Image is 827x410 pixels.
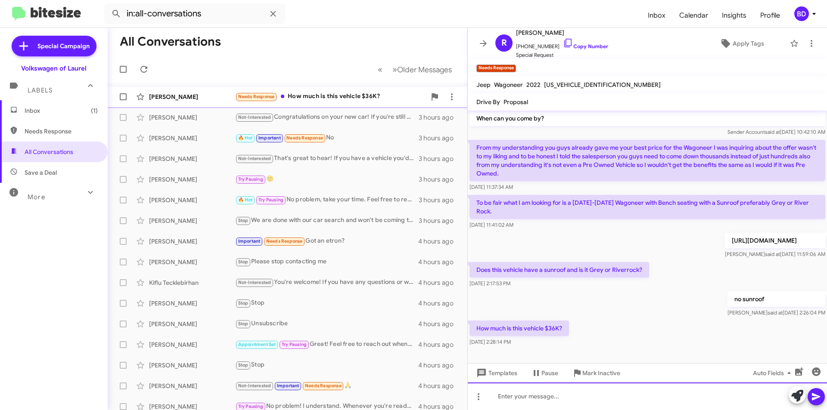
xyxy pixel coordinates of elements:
[794,6,809,21] div: BD
[149,320,235,328] div: [PERSON_NAME]
[305,383,342,388] span: Needs Response
[235,92,426,102] div: How much is this vehicle $36K?
[282,342,307,347] span: Try Pausing
[149,175,235,184] div: [PERSON_NAME]
[419,154,460,163] div: 3 hours ago
[149,382,235,390] div: [PERSON_NAME]
[787,6,818,21] button: BD
[238,321,249,327] span: Stop
[563,43,608,49] a: Copy Number
[469,195,825,219] p: To be fair what I am looking for is a [DATE]-[DATE] Wagoneer with Bench seating with a Sunroof pr...
[725,233,825,248] p: [URL][DOMAIN_NAME]
[501,36,507,50] span: R
[277,383,299,388] span: Important
[373,61,388,78] button: Previous
[235,112,419,122] div: Congratulations on your new car! If you're still considering selling your vehicle, when would you...
[418,382,460,390] div: 4 hours ago
[418,258,460,266] div: 4 hours ago
[149,340,235,349] div: [PERSON_NAME]
[746,365,801,381] button: Auto Fields
[418,278,460,287] div: 4 hours ago
[765,251,780,257] span: said at
[238,156,271,161] span: Not-Interested
[373,61,457,78] nav: Page navigation example
[149,92,235,101] div: [PERSON_NAME]
[258,135,281,141] span: Important
[235,133,419,143] div: No
[469,184,513,190] span: [DATE] 11:37:34 AM
[149,216,235,225] div: [PERSON_NAME]
[238,300,249,306] span: Stop
[516,51,608,59] span: Special Request
[418,340,460,349] div: 4 hours ago
[728,129,825,135] span: Sender Account [DATE] 10:42:10 AM
[753,3,787,28] a: Profile
[238,114,271,120] span: Not-Interested
[418,320,460,328] div: 4 hours ago
[541,365,558,381] span: Pause
[238,218,249,223] span: Stop
[235,236,418,246] div: Got an etron?
[387,61,457,78] button: Next
[266,238,303,244] span: Needs Response
[476,98,500,106] span: Drive By
[494,81,523,89] span: Wagoneer
[235,216,419,225] div: We are done with our car search and won't be coming to see more cars. Take us off your list. Thanks.
[235,381,418,391] div: 🙏
[238,362,249,368] span: Stop
[469,140,825,181] p: From my understanding you guys already gave me your best price for the Wagoneer I was inquiring a...
[733,36,764,51] span: Apply Tags
[120,35,221,49] h1: All Conversations
[397,65,452,74] span: Older Messages
[149,361,235,370] div: [PERSON_NAME]
[235,319,418,329] div: Unsubscribe
[524,365,565,381] button: Pause
[641,3,672,28] a: Inbox
[475,365,517,381] span: Templates
[149,299,235,308] div: [PERSON_NAME]
[149,258,235,266] div: [PERSON_NAME]
[753,365,794,381] span: Auto Fields
[419,216,460,225] div: 3 hours ago
[25,148,73,156] span: All Conversations
[238,238,261,244] span: Important
[238,404,263,409] span: Try Pausing
[697,36,786,51] button: Apply Tags
[238,176,263,182] span: Try Pausing
[715,3,753,28] span: Insights
[419,175,460,184] div: 3 hours ago
[565,365,627,381] button: Mark Inactive
[765,129,780,135] span: said at
[91,106,98,115] span: (1)
[504,98,528,106] span: Proposal
[419,196,460,204] div: 3 hours ago
[238,259,249,265] span: Stop
[476,65,516,72] small: Needs Response
[238,135,253,141] span: 🔥 Hot
[21,64,87,73] div: Volkswagen of Laurel
[238,280,271,285] span: Not-Interested
[235,195,419,205] div: No problem, take your time. Feel free to reach out whenever you're ready to discuss your vehicle....
[419,113,460,122] div: 3 hours ago
[469,321,569,336] p: How much is this vehicle $36K?
[238,342,276,347] span: Appointment Set
[37,42,90,50] span: Special Campaign
[286,135,323,141] span: Needs Response
[28,86,53,94] span: Labels
[419,134,460,142] div: 3 hours ago
[469,222,513,228] span: [DATE] 11:41:02 AM
[725,251,825,257] span: [PERSON_NAME] [DATE] 11:59:06 AM
[235,174,419,184] div: 🙂
[25,168,57,177] span: Save a Deal
[235,277,418,287] div: You're welcome! If you have any questions or want to schedule a visit to discuss further, feel fr...
[392,64,397,75] span: »
[25,106,98,115] span: Inbox
[258,197,283,203] span: Try Pausing
[418,237,460,246] div: 4 hours ago
[149,237,235,246] div: [PERSON_NAME]
[672,3,715,28] a: Calendar
[544,81,661,89] span: [US_VEHICLE_IDENTIFICATION_NUMBER]
[378,64,382,75] span: «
